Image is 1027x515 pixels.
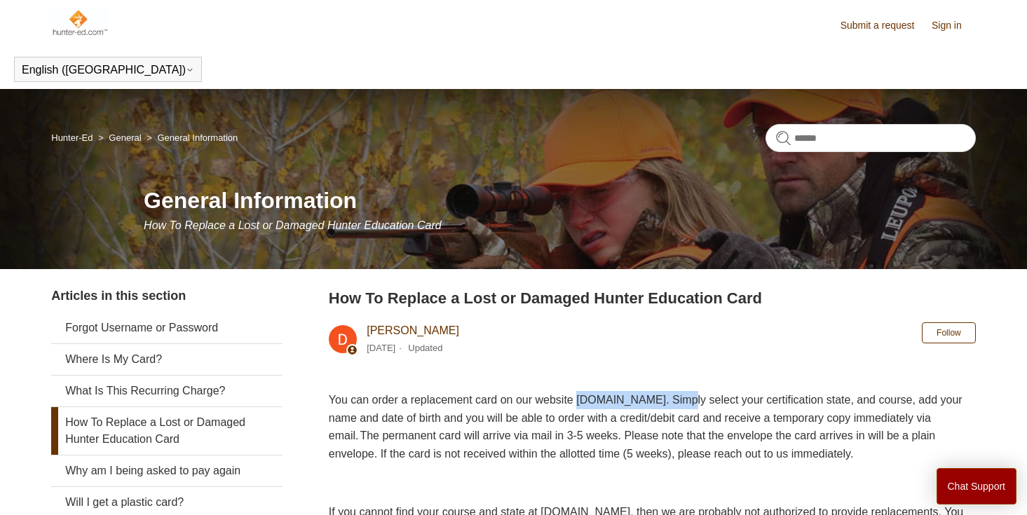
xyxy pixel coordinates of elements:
a: General Information [157,132,238,143]
img: Hunter-Ed Help Center home page [51,8,108,36]
span: You can order a replacement card on our website [DOMAIN_NAME]. Simply select your certification s... [329,394,963,460]
a: Submit a request [841,18,929,33]
li: Updated [408,343,442,353]
span: Articles in this section [51,289,186,303]
li: General Information [144,132,238,143]
input: Search [766,124,976,152]
li: Hunter-Ed [51,132,95,143]
a: Forgot Username or Password [51,313,283,343]
button: Chat Support [937,468,1017,504]
a: Where Is My Card? [51,344,283,375]
a: Why am I being asked to pay again [51,455,283,486]
time: 03/04/2024, 09:49 [367,343,395,353]
a: Hunter-Ed [51,132,93,143]
a: General [109,132,141,143]
h2: How To Replace a Lost or Damaged Hunter Education Card [329,287,976,310]
h1: General Information [144,184,976,217]
a: What Is This Recurring Charge? [51,376,283,406]
a: [PERSON_NAME] [367,324,459,336]
span: How To Replace a Lost or Damaged Hunter Education Card [144,219,442,231]
li: General [95,132,144,143]
a: How To Replace a Lost or Damaged Hunter Education Card [51,407,283,455]
button: Follow Article [922,322,976,343]
button: English ([GEOGRAPHIC_DATA]) [22,64,194,76]
a: Sign in [932,18,976,33]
